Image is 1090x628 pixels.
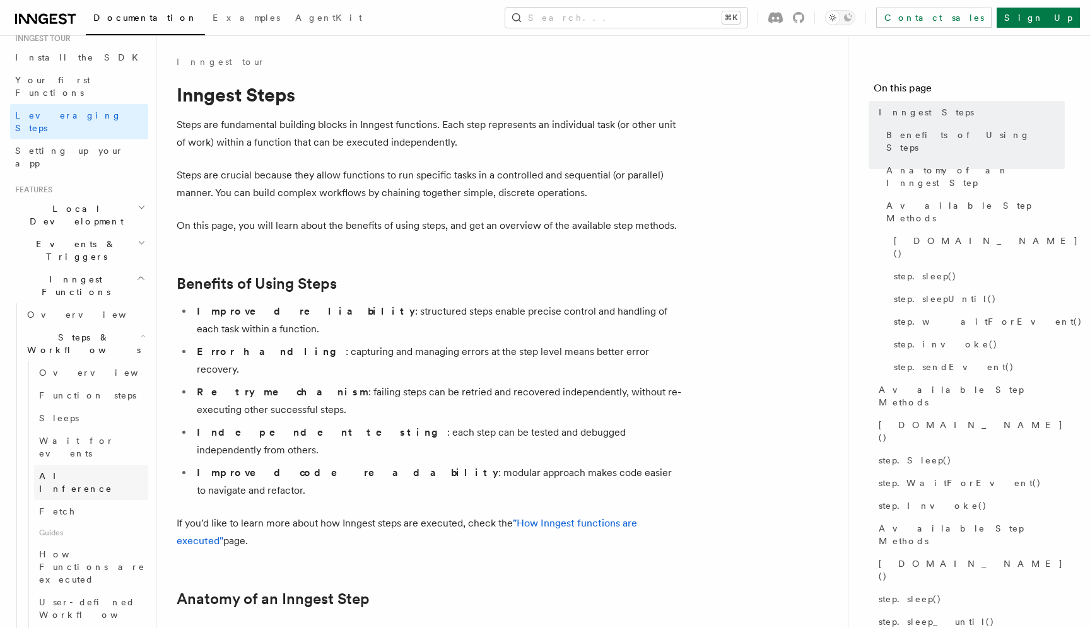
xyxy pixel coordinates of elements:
h4: On this page [874,81,1065,101]
span: Local Development [10,202,138,228]
span: AgentKit [295,13,362,23]
span: [DOMAIN_NAME]() [879,419,1065,444]
a: Your first Functions [10,69,148,104]
span: Overview [39,368,169,378]
a: step.invoke() [889,333,1065,356]
span: step.waitForEvent() [894,315,1082,328]
a: Anatomy of an Inngest Step [177,590,370,608]
a: How Functions are executed [34,543,148,591]
a: Setting up your app [10,139,148,175]
span: How Functions are executed [39,549,145,584]
a: Anatomy of an Inngest Step [881,159,1065,194]
strong: Improved reliability [197,305,415,317]
a: Sleeps [34,407,148,429]
button: Events & Triggers [10,233,148,268]
a: Inngest tour [177,55,265,68]
span: User-defined Workflows [39,597,153,620]
p: Steps are crucial because they allow functions to run specific tasks in a controlled and sequenti... [177,166,681,202]
span: AI Inference [39,471,112,494]
a: Sign Up [997,8,1080,28]
a: Inngest Steps [874,101,1065,124]
li: : each step can be tested and debugged independently from others. [193,424,681,459]
span: Overview [27,310,157,320]
strong: Error handling [197,346,346,358]
p: On this page, you will learn about the benefits of using steps, and get an overview of the availa... [177,217,681,235]
li: : structured steps enable precise control and handling of each task within a function. [193,303,681,338]
li: : capturing and managing errors at the step level means better error recovery. [193,343,681,378]
a: Examples [205,4,288,34]
span: Available Step Methods [879,383,1065,409]
button: Inngest Functions [10,268,148,303]
a: Leveraging Steps [10,104,148,139]
span: Available Step Methods [886,199,1065,224]
p: If you'd like to learn more about how Inngest steps are executed, check the page. [177,515,681,550]
a: step.Sleep() [874,449,1065,472]
span: step.sendEvent() [894,361,1014,373]
span: step.Sleep() [879,454,952,467]
a: Overview [22,303,148,326]
span: step.Invoke() [879,499,987,512]
a: [DOMAIN_NAME]() [874,552,1065,588]
span: Inngest Functions [10,273,136,298]
li: : failing steps can be retried and recovered independently, without re-executing other successful... [193,383,681,419]
a: step.waitForEvent() [889,310,1065,333]
span: Fetch [39,506,76,516]
span: [DOMAIN_NAME]() [879,557,1065,583]
a: Wait for events [34,429,148,465]
span: Events & Triggers [10,238,138,263]
span: step.sleepUntil() [894,293,997,305]
a: Install the SDK [10,46,148,69]
a: step.WaitForEvent() [874,472,1065,494]
a: step.Invoke() [874,494,1065,517]
a: AI Inference [34,465,148,500]
a: Available Step Methods [881,194,1065,230]
p: Steps are fundamental building blocks in Inngest functions. Each step represents an individual ta... [177,116,681,151]
button: Local Development [10,197,148,233]
span: Features [10,185,52,195]
span: Documentation [93,13,197,23]
a: Benefits of Using Steps [881,124,1065,159]
span: Available Step Methods [879,522,1065,547]
button: Steps & Workflows [22,326,148,361]
span: step.WaitForEvent() [879,477,1041,489]
a: User-defined Workflows [34,591,148,626]
a: Available Step Methods [874,517,1065,552]
span: Wait for events [39,436,114,458]
a: Documentation [86,4,205,35]
span: [DOMAIN_NAME]() [894,235,1079,260]
span: Leveraging Steps [15,110,122,133]
span: Your first Functions [15,75,90,98]
span: Sleeps [39,413,79,423]
li: : modular approach makes code easier to navigate and refactor. [193,464,681,499]
strong: Retry mechanism [197,386,368,398]
a: step.sleepUntil() [889,288,1065,310]
span: Guides [34,523,148,543]
span: Setting up your app [15,146,124,168]
a: step.sleep() [889,265,1065,288]
a: step.sleep() [874,588,1065,610]
span: Function steps [39,390,136,400]
button: Toggle dark mode [825,10,855,25]
strong: Independent testing [197,426,447,438]
a: Benefits of Using Steps [177,275,337,293]
span: Anatomy of an Inngest Step [886,164,1065,189]
span: Steps & Workflows [22,331,141,356]
a: Fetch [34,500,148,523]
kbd: ⌘K [722,11,740,24]
strong: Improved code readability [197,467,498,479]
a: Contact sales [876,8,992,28]
a: Overview [34,361,148,384]
span: Inngest tour [10,33,71,44]
a: Function steps [34,384,148,407]
a: step.sendEvent() [889,356,1065,378]
span: Install the SDK [15,52,146,62]
span: Inngest Steps [879,106,974,119]
span: step.sleep_until() [879,615,995,628]
a: AgentKit [288,4,370,34]
span: step.invoke() [894,338,998,351]
span: Examples [213,13,280,23]
button: Search...⌘K [505,8,747,28]
a: Available Step Methods [874,378,1065,414]
span: step.sleep() [894,270,957,282]
a: [DOMAIN_NAME]() [889,230,1065,265]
